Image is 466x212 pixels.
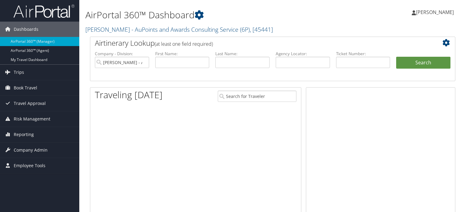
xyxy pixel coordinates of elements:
[14,65,24,80] span: Trips
[240,25,250,34] span: ( 6P )
[215,51,270,57] label: Last Name:
[13,4,74,18] img: airportal-logo.png
[336,51,390,57] label: Ticket Number:
[14,80,37,95] span: Book Travel
[14,22,38,37] span: Dashboards
[85,9,335,21] h1: AirPortal 360™ Dashboard
[155,51,210,57] label: First Name:
[276,51,330,57] label: Agency Locator:
[95,88,163,101] h1: Traveling [DATE]
[155,41,213,47] span: (at least one field required)
[218,91,296,102] input: Search for Traveler
[14,96,46,111] span: Travel Approval
[412,3,460,21] a: [PERSON_NAME]
[14,158,45,173] span: Employee Tools
[95,38,420,48] h2: Airtinerary Lookup
[85,25,273,34] a: [PERSON_NAME] - AuPoints and Awards Consulting Service
[250,25,273,34] span: , [ 45441 ]
[416,9,454,16] span: [PERSON_NAME]
[396,57,450,69] button: Search
[14,111,50,127] span: Risk Management
[14,127,34,142] span: Reporting
[14,142,48,158] span: Company Admin
[95,51,149,57] label: Company - Division:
